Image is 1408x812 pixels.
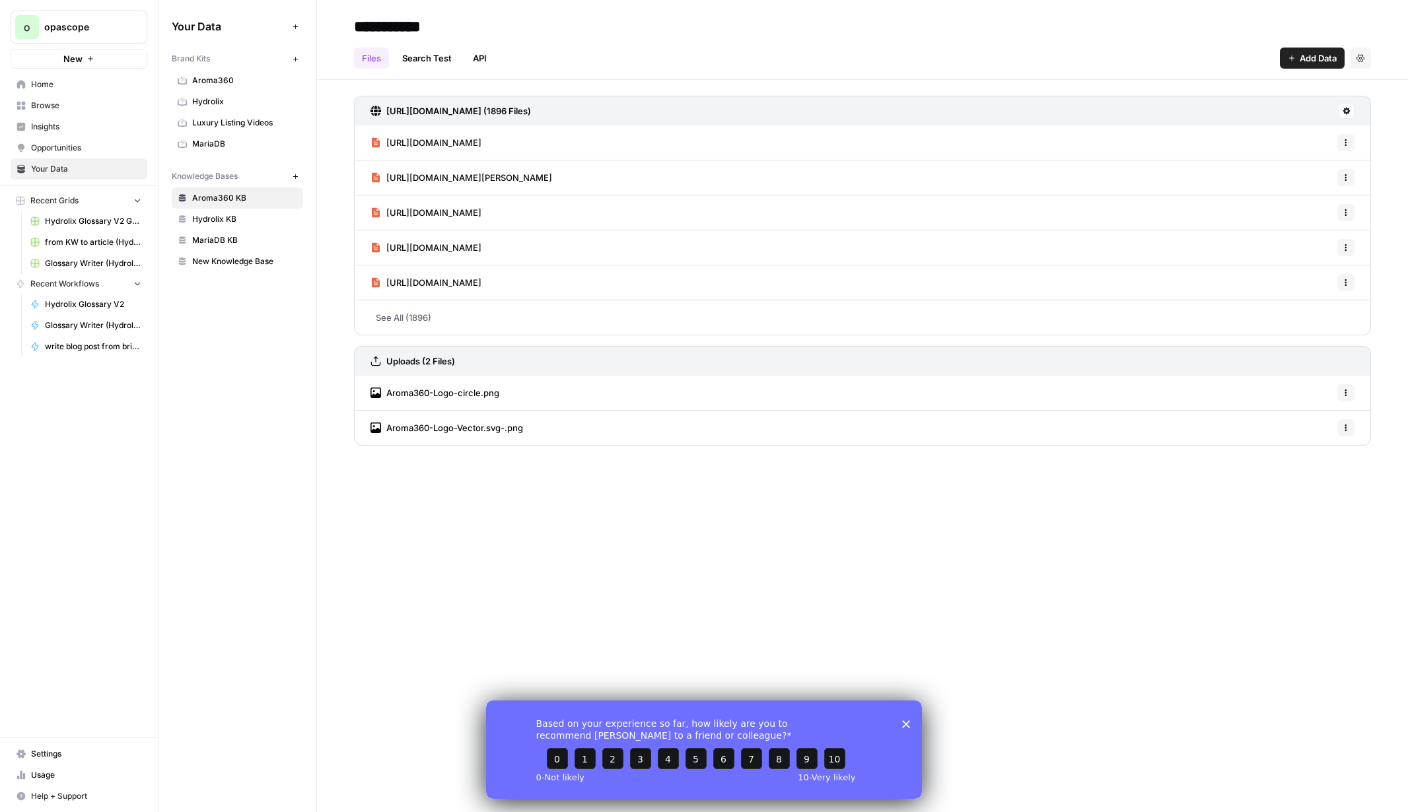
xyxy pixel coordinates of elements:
[24,336,147,357] a: write blog post from brief (Aroma360)
[63,52,83,65] span: New
[11,49,147,69] button: New
[31,142,141,154] span: Opportunities
[11,191,147,211] button: Recent Grids
[370,265,481,300] a: [URL][DOMAIN_NAME]
[386,171,552,184] span: [URL][DOMAIN_NAME][PERSON_NAME]
[24,315,147,336] a: Glossary Writer (Hydrolix)
[172,209,303,230] a: Hydrolix KB
[45,215,141,227] span: Hydrolix Glossary V2 Grid
[11,74,147,95] a: Home
[45,236,141,248] span: from KW to article (Hydrolix)
[192,75,297,86] span: Aroma360
[24,232,147,253] a: from KW to article (Hydrolix)
[11,116,147,137] a: Insights
[31,790,141,802] span: Help + Support
[465,48,495,69] a: API
[370,376,499,410] a: Aroma360-Logo-circle.png
[486,700,922,799] iframe: Survey from AirOps
[31,79,141,90] span: Home
[172,170,238,182] span: Knowledge Bases
[45,320,141,331] span: Glossary Writer (Hydrolix)
[30,278,99,290] span: Recent Workflows
[354,300,1371,335] a: See All (1896)
[24,253,147,274] a: Glossary Writer (Hydrolix) Grid
[172,18,287,34] span: Your Data
[192,192,297,204] span: Aroma360 KB
[11,786,147,807] button: Help + Support
[192,117,297,129] span: Luxury Listing Videos
[386,421,523,434] span: Aroma360-Logo-Vector.svg-.png
[386,241,481,254] span: [URL][DOMAIN_NAME]
[370,160,552,195] a: [URL][DOMAIN_NAME][PERSON_NAME]
[386,104,531,118] h3: [URL][DOMAIN_NAME] (1896 Files)
[386,276,481,289] span: [URL][DOMAIN_NAME]
[172,70,303,91] a: Aroma360
[24,19,30,35] span: o
[31,100,141,112] span: Browse
[11,95,147,116] a: Browse
[11,158,147,180] a: Your Data
[31,163,141,175] span: Your Data
[192,96,297,108] span: Hydrolix
[31,121,141,133] span: Insights
[192,138,297,150] span: MariaDB
[354,48,389,69] a: Files
[370,96,531,125] a: [URL][DOMAIN_NAME] (1896 Files)
[172,53,210,65] span: Brand Kits
[11,274,147,294] button: Recent Workflows
[1280,48,1345,69] button: Add Data
[45,341,141,353] span: write blog post from brief (Aroma360)
[386,206,481,219] span: [URL][DOMAIN_NAME]
[172,133,303,154] a: MariaDB
[172,251,303,272] a: New Knowledge Base
[370,195,481,230] a: [URL][DOMAIN_NAME]
[45,257,141,269] span: Glossary Writer (Hydrolix) Grid
[386,355,455,368] h3: Uploads (2 Files)
[11,137,147,158] a: Opportunities
[45,298,141,310] span: Hydrolix Glossary V2
[386,386,499,399] span: Aroma360-Logo-circle.png
[172,187,303,209] a: Aroma360 KB
[11,11,147,44] button: Workspace: opascope
[24,211,147,232] a: Hydrolix Glossary V2 Grid
[370,230,481,265] a: [URL][DOMAIN_NAME]
[1300,51,1337,65] span: Add Data
[11,764,147,786] a: Usage
[192,234,297,246] span: MariaDB KB
[386,136,481,149] span: [URL][DOMAIN_NAME]
[394,48,460,69] a: Search Test
[192,255,297,267] span: New Knowledge Base
[11,743,147,764] a: Settings
[30,195,79,207] span: Recent Grids
[172,91,303,112] a: Hydrolix
[370,411,523,445] a: Aroma360-Logo-Vector.svg-.png
[192,213,297,225] span: Hydrolix KB
[370,347,455,376] a: Uploads (2 Files)
[24,294,147,315] a: Hydrolix Glossary V2
[31,748,141,760] span: Settings
[44,20,124,34] span: opascope
[172,112,303,133] a: Luxury Listing Videos
[172,230,303,251] a: MariaDB KB
[370,125,481,160] a: [URL][DOMAIN_NAME]
[31,769,141,781] span: Usage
